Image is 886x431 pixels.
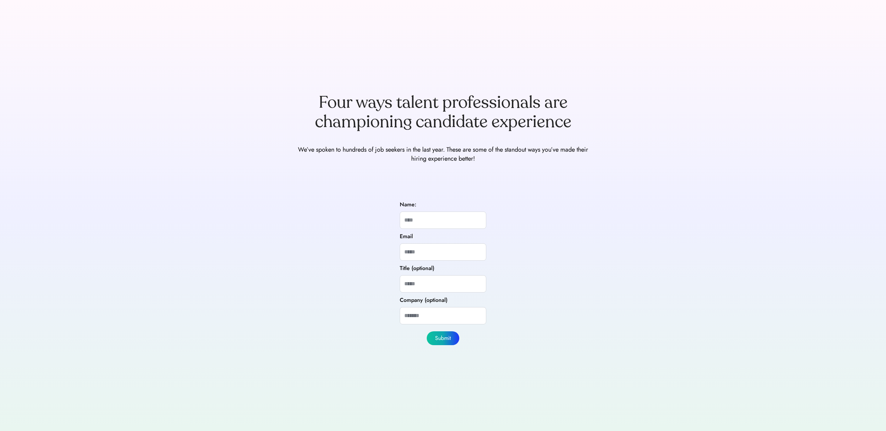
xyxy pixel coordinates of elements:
div: Name: [400,200,416,209]
div: Email [400,232,413,241]
div: Title (optional) [400,264,434,272]
button: Submit [427,331,459,345]
div: Company (optional) [400,296,447,304]
div: We’ve spoken to hundreds of job seekers in the last year. These are some of the standout ways you... [298,145,588,163]
div: Four ways talent professionals are championing candidate experience [269,93,617,132]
